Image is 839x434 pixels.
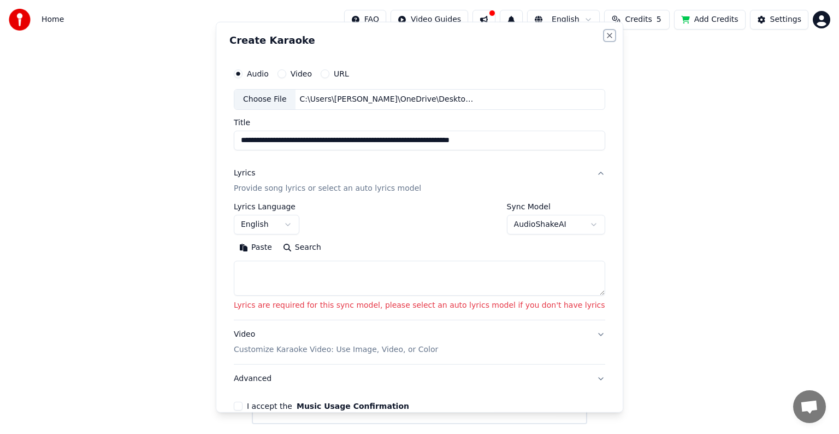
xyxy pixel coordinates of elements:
[291,70,312,78] label: Video
[234,119,605,126] label: Title
[234,344,438,355] p: Customize Karaoke Video: Use Image, Video, or Color
[234,183,421,194] p: Provide song lyrics or select an auto lyrics model
[234,300,605,311] p: Lyrics are required for this sync model, please select an auto lyrics model if you don't have lyrics
[234,168,255,179] div: Lyrics
[234,239,277,256] button: Paste
[234,159,605,203] button: LyricsProvide song lyrics or select an auto lyrics model
[234,203,299,210] label: Lyrics Language
[296,94,481,105] div: C:\Users\[PERSON_NAME]\OneDrive\Desktop\[DATE] dance boys\#COOLIE - Chikitu Vibe Superstar [PERSO...
[247,402,409,410] label: I accept the
[229,36,610,45] h2: Create Karaoke
[234,320,605,364] button: VideoCustomize Karaoke Video: Use Image, Video, or Color
[234,90,296,109] div: Choose File
[234,329,438,355] div: Video
[234,365,605,393] button: Advanced
[234,203,605,320] div: LyricsProvide song lyrics or select an auto lyrics model
[247,70,269,78] label: Audio
[507,203,605,210] label: Sync Model
[297,402,409,410] button: I accept the
[334,70,349,78] label: URL
[277,239,327,256] button: Search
